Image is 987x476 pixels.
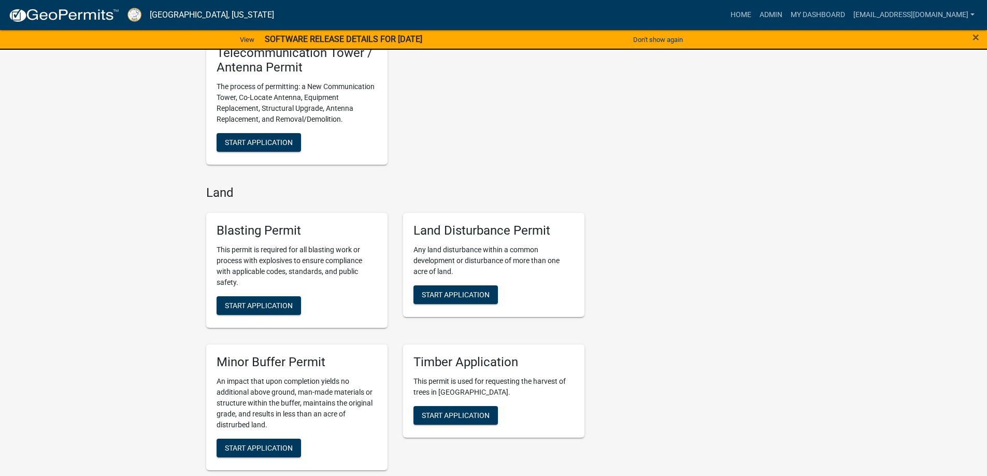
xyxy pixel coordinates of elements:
a: Home [726,5,755,25]
button: Start Application [413,406,498,425]
button: Start Application [217,439,301,457]
a: View [236,31,259,48]
span: Start Application [422,290,490,298]
h5: Blasting Permit [217,223,377,238]
h4: Land [206,185,584,200]
p: This permit is required for all blasting work or process with explosives to ensure compliance wit... [217,244,377,288]
p: Any land disturbance within a common development or disturbance of more than one acre of land. [413,244,574,277]
a: [EMAIL_ADDRESS][DOMAIN_NAME] [849,5,979,25]
button: Close [972,31,979,44]
h5: Land Disturbance Permit [413,223,574,238]
button: Don't show again [629,31,687,48]
a: [GEOGRAPHIC_DATA], [US_STATE] [150,6,274,24]
img: Putnam County, Georgia [127,8,141,22]
p: An impact that upon completion yields no additional above ground, man-made materials or structure... [217,376,377,430]
p: This permit is used for requesting the harvest of trees in [GEOGRAPHIC_DATA]. [413,376,574,398]
span: × [972,30,979,45]
h5: Minor Buffer Permit [217,355,377,370]
h5: Telecommunication Tower / Antenna Permit [217,46,377,76]
button: Start Application [217,133,301,152]
span: Start Application [225,443,293,452]
span: Start Application [225,301,293,309]
span: Start Application [422,411,490,419]
button: Start Application [413,285,498,304]
strong: SOFTWARE RELEASE DETAILS FOR [DATE] [265,34,422,44]
a: Admin [755,5,786,25]
a: My Dashboard [786,5,849,25]
span: Start Application [225,138,293,147]
p: The process of permitting: a New Communication Tower, Co-Locate Antenna, Equipment Replacement, S... [217,81,377,125]
h5: Timber Application [413,355,574,370]
button: Start Application [217,296,301,315]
